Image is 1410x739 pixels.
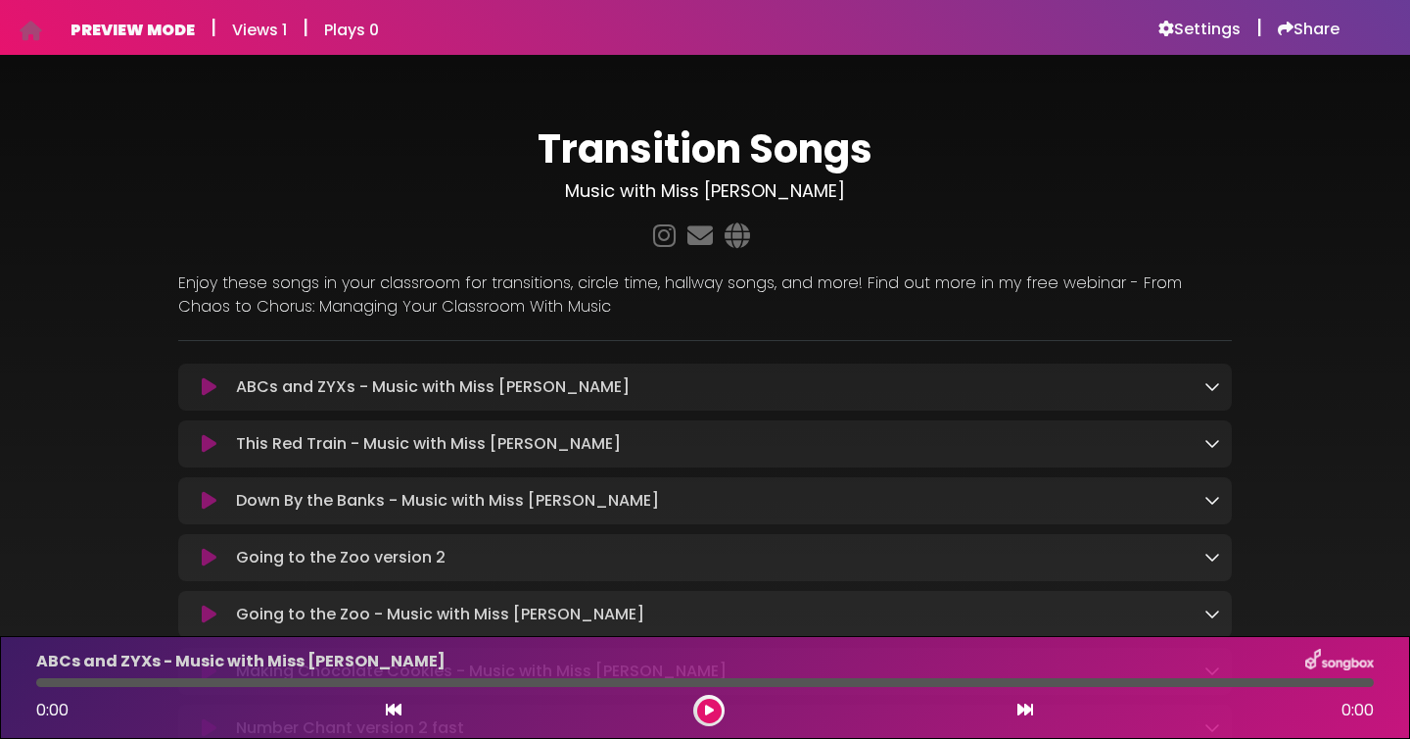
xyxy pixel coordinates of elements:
img: songbox-logo-white.png [1305,649,1374,674]
p: Down By the Banks - Music with Miss [PERSON_NAME] [236,489,659,513]
span: 0:00 [1341,699,1374,722]
a: Settings [1158,20,1241,39]
h5: | [303,16,308,39]
p: Going to the Zoo version 2 [236,546,446,569]
h1: Transition Songs [178,125,1232,172]
h5: | [1256,16,1262,39]
h6: PREVIEW MODE [70,21,195,39]
h6: Plays 0 [324,21,379,39]
p: Going to the Zoo - Music with Miss [PERSON_NAME] [236,603,644,626]
a: Share [1278,20,1339,39]
h3: Music with Miss [PERSON_NAME] [178,180,1232,202]
span: 0:00 [36,699,69,721]
p: ABCs and ZYXs - Music with Miss [PERSON_NAME] [236,375,630,399]
p: This Red Train - Music with Miss [PERSON_NAME] [236,432,621,456]
p: ABCs and ZYXs - Music with Miss [PERSON_NAME] [36,650,446,673]
p: Enjoy these songs in your classroom for transitions, circle time, hallway songs, and more! Find o... [178,271,1232,319]
h6: Views 1 [232,21,287,39]
h5: | [211,16,216,39]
